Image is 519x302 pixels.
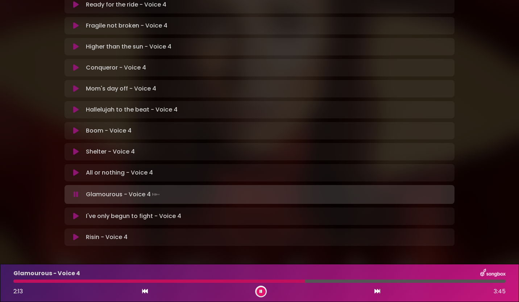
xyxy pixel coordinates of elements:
[86,42,171,51] p: Higher than the sun - Voice 4
[86,21,167,30] p: Fragile not broken - Voice 4
[86,0,166,9] p: Ready for the ride - Voice 4
[86,63,146,72] p: Conqueror - Voice 4
[86,147,135,156] p: Shelter - Voice 4
[86,84,156,93] p: Mom's day off - Voice 4
[86,168,153,177] p: All or nothing - Voice 4
[86,105,178,114] p: Hallelujah to the beat - Voice 4
[86,212,181,221] p: I've only begun to fight - Voice 4
[86,189,161,200] p: Glamourous - Voice 4
[151,189,161,200] img: waveform4.gif
[480,269,506,278] img: songbox-logo-white.png
[86,233,128,242] p: Risin - Voice 4
[13,269,80,278] p: Glamourous - Voice 4
[86,126,132,135] p: Boom - Voice 4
